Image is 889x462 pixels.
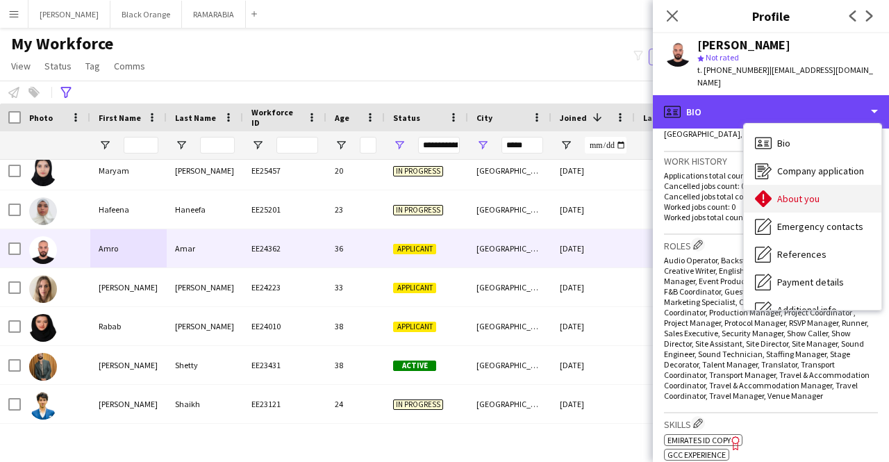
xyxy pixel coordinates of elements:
[90,385,167,423] div: [PERSON_NAME]
[29,113,53,123] span: Photo
[744,213,881,240] div: Emergency contacts
[167,385,243,423] div: Shaikh
[182,1,246,28] button: RAMARABIA
[664,191,878,201] p: Cancelled jobs total count: 0
[29,275,57,303] img: Emma Hart
[251,139,264,151] button: Open Filter Menu
[653,95,889,129] div: Bio
[393,283,436,293] span: Applicant
[777,192,820,205] span: About you
[744,157,881,185] div: Company application
[551,268,635,306] div: [DATE]
[697,65,770,75] span: t. [PHONE_NUMBER]
[58,84,74,101] app-action-btn: Advanced filters
[11,33,113,54] span: My Workforce
[335,139,347,151] button: Open Filter Menu
[667,449,726,460] span: GCC Experience
[90,307,167,345] div: Rabab
[560,113,587,123] span: Joined
[643,113,674,123] span: Last job
[29,353,57,381] img: Guruprasad Shetty
[85,60,100,72] span: Tag
[468,307,551,345] div: [GEOGRAPHIC_DATA]
[243,307,326,345] div: EE24010
[551,229,635,267] div: [DATE]
[114,60,145,72] span: Comms
[468,229,551,267] div: [GEOGRAPHIC_DATA]
[653,7,889,25] h3: Profile
[551,307,635,345] div: [DATE]
[108,57,151,75] a: Comms
[99,139,111,151] button: Open Filter Menu
[777,220,863,233] span: Emergency contacts
[393,113,420,123] span: Status
[80,57,106,75] a: Tag
[29,392,57,420] img: Faheem Shaikh
[90,346,167,384] div: [PERSON_NAME]
[276,137,318,154] input: Workforce ID Filter Input
[393,139,406,151] button: Open Filter Menu
[326,229,385,267] div: 36
[167,307,243,345] div: [PERSON_NAME]
[175,139,188,151] button: Open Filter Menu
[664,416,878,431] h3: Skills
[200,137,235,154] input: Last Name Filter Input
[29,158,57,186] img: Maryam Ejaz
[649,49,718,65] button: Everyone5,959
[29,314,57,342] img: Rabab Hassan
[326,190,385,229] div: 23
[39,57,77,75] a: Status
[29,236,57,264] img: Amro Amar
[29,197,57,225] img: Hafeena Haneefa
[468,151,551,190] div: [GEOGRAPHIC_DATA]
[44,60,72,72] span: Status
[501,137,543,154] input: City Filter Input
[664,170,878,181] p: Applications total count: 0
[585,137,626,154] input: Joined Filter Input
[326,307,385,345] div: 38
[326,151,385,190] div: 20
[468,424,551,462] div: [GEOGRAPHIC_DATA]
[326,346,385,384] div: 38
[11,60,31,72] span: View
[777,248,826,261] span: References
[744,129,881,157] div: Bio
[551,424,635,462] div: [DATE]
[393,322,436,332] span: Applicant
[551,346,635,384] div: [DATE]
[551,151,635,190] div: [DATE]
[664,238,878,252] h3: Roles
[664,212,878,222] p: Worked jobs total count: 0
[393,361,436,371] span: Active
[664,255,874,401] span: Audio Operator, Backstage Manager, Creative Manager, Creative Writer, English Copywriter, Event C...
[326,268,385,306] div: 33
[167,268,243,306] div: [PERSON_NAME]
[706,52,739,63] span: Not rated
[99,113,141,123] span: First Name
[251,107,301,128] span: Workforce ID
[6,57,36,75] a: View
[90,229,167,267] div: Amro
[697,65,873,88] span: | [EMAIL_ADDRESS][DOMAIN_NAME]
[777,137,790,149] span: Bio
[167,346,243,384] div: Shetty
[777,276,844,288] span: Payment details
[360,137,376,154] input: Age Filter Input
[664,116,824,139] span: [GEOGRAPHIC_DATA] - [GEOGRAPHIC_DATA], [GEOGRAPHIC_DATA], 0000
[551,385,635,423] div: [DATE]
[744,268,881,296] div: Payment details
[664,155,878,167] h3: Work history
[664,201,878,212] p: Worked jobs count: 0
[476,113,492,123] span: City
[90,190,167,229] div: Hafeena
[243,346,326,384] div: EE23431
[28,1,110,28] button: [PERSON_NAME]
[744,185,881,213] div: About you
[393,205,443,215] span: In progress
[90,268,167,306] div: [PERSON_NAME]
[744,296,881,324] div: Additional info
[560,139,572,151] button: Open Filter Menu
[393,399,443,410] span: In progress
[476,139,489,151] button: Open Filter Menu
[110,1,182,28] button: Black Orange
